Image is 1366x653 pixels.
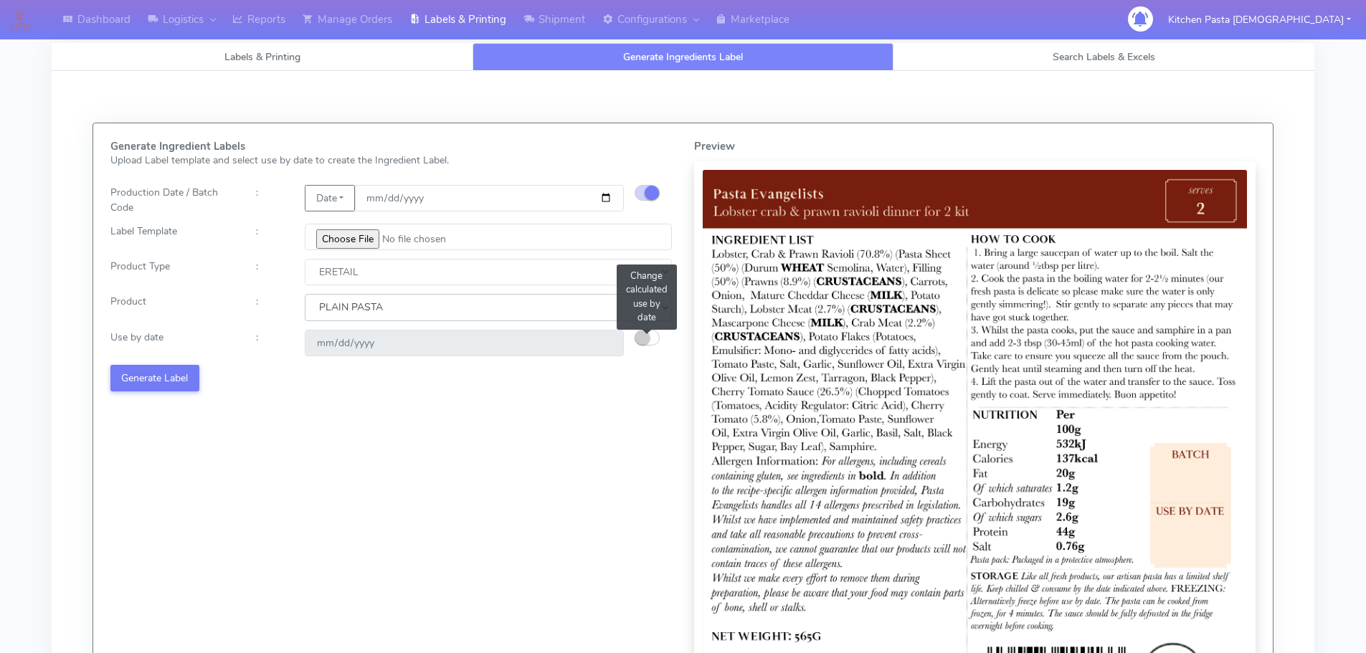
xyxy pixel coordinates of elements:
div: Use by date [100,330,245,356]
span: Labels & Printing [224,50,300,64]
div: : [245,330,294,356]
div: : [245,294,294,320]
button: Generate Label [110,365,199,391]
button: Date [305,185,354,211]
p: Upload Label template and select use by date to create the Ingredient Label. [110,153,673,168]
button: Kitchen Pasta [DEMOGRAPHIC_DATA] [1157,5,1362,34]
div: Production Date / Batch Code [100,185,245,215]
span: Generate Ingredients Label [623,50,743,64]
div: : [245,259,294,285]
span: Search Labels & Excels [1053,50,1155,64]
div: Product [100,294,245,320]
div: Product Type [100,259,245,285]
div: Label Template [100,224,245,250]
h5: Generate Ingredient Labels [110,140,673,153]
div: : [245,185,294,215]
div: : [245,224,294,250]
h5: Preview [694,140,1256,153]
ul: Tabs [52,43,1314,71]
